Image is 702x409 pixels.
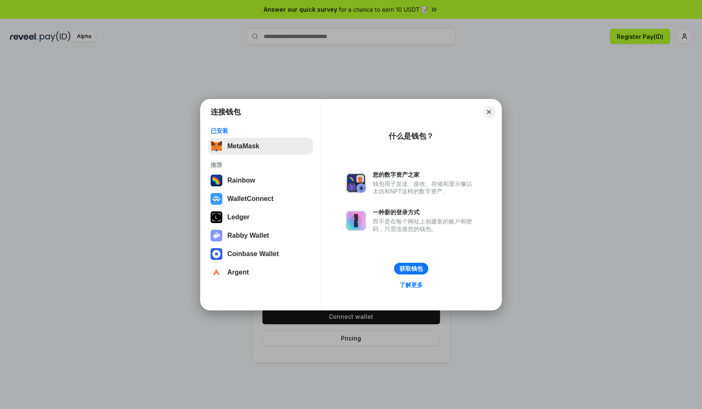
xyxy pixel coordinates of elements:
[208,172,313,189] button: Rainbow
[346,173,366,193] img: svg+xml,%3Csvg%20xmlns%3D%22http%3A%2F%2Fwww.w3.org%2F2000%2Fsvg%22%20fill%3D%22none%22%20viewBox...
[227,232,269,239] div: Rabby Wallet
[346,211,366,231] img: svg+xml,%3Csvg%20xmlns%3D%22http%3A%2F%2Fwww.w3.org%2F2000%2Fsvg%22%20fill%3D%22none%22%20viewBox...
[227,213,249,221] div: Ledger
[394,263,428,274] button: 获取钱包
[208,191,313,207] button: WalletConnect
[399,265,423,272] div: 获取钱包
[211,193,222,205] img: svg+xml,%3Csvg%20width%3D%2228%22%20height%3D%2228%22%20viewBox%3D%220%200%2028%2028%22%20fill%3D...
[211,267,222,278] img: svg+xml,%3Csvg%20width%3D%2228%22%20height%3D%2228%22%20viewBox%3D%220%200%2028%2028%22%20fill%3D...
[373,171,476,178] div: 您的数字资产之家
[227,195,274,203] div: WalletConnect
[399,281,423,289] div: 了解更多
[208,227,313,244] button: Rabby Wallet
[211,248,222,260] img: svg+xml,%3Csvg%20width%3D%2228%22%20height%3D%2228%22%20viewBox%3D%220%200%2028%2028%22%20fill%3D...
[211,107,241,117] h1: 连接钱包
[208,209,313,226] button: Ledger
[227,250,279,258] div: Coinbase Wallet
[211,175,222,186] img: svg+xml,%3Csvg%20width%3D%22120%22%20height%3D%22120%22%20viewBox%3D%220%200%20120%20120%22%20fil...
[208,264,313,281] button: Argent
[373,180,476,195] div: 钱包用于发送、接收、存储和显示像以太坊和NFT这样的数字资产。
[227,142,259,150] div: MetaMask
[208,138,313,155] button: MetaMask
[211,230,222,241] img: svg+xml,%3Csvg%20xmlns%3D%22http%3A%2F%2Fwww.w3.org%2F2000%2Fsvg%22%20fill%3D%22none%22%20viewBox...
[227,269,249,276] div: Argent
[483,106,495,118] button: Close
[208,246,313,262] button: Coinbase Wallet
[373,218,476,233] div: 而不是在每个网站上创建新的账户和密码，只需连接您的钱包。
[373,208,476,216] div: 一种新的登录方式
[211,127,310,135] div: 已安装
[211,211,222,223] img: svg+xml,%3Csvg%20xmlns%3D%22http%3A%2F%2Fwww.w3.org%2F2000%2Fsvg%22%20width%3D%2228%22%20height%3...
[211,161,310,169] div: 推荐
[227,177,255,184] div: Rainbow
[389,131,434,141] div: 什么是钱包？
[394,279,428,290] a: 了解更多
[211,140,222,152] img: svg+xml,%3Csvg%20fill%3D%22none%22%20height%3D%2233%22%20viewBox%3D%220%200%2035%2033%22%20width%...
